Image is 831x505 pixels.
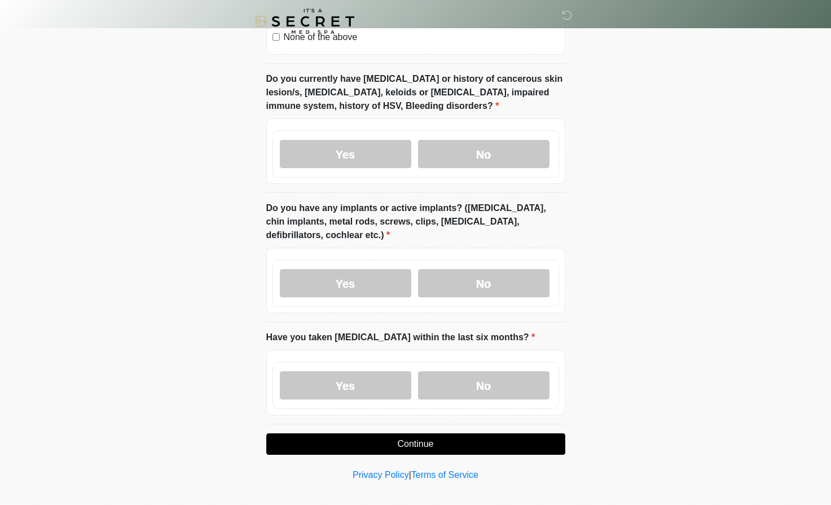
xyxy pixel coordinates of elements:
[266,331,535,344] label: Have you taken [MEDICAL_DATA] within the last six months?
[255,8,354,34] img: It's A Secret Med Spa Logo
[280,371,411,399] label: Yes
[409,470,411,480] a: |
[266,201,565,242] label: Do you have any implants or active implants? ([MEDICAL_DATA], chin implants, metal rods, screws, ...
[266,72,565,113] label: Do you currently have [MEDICAL_DATA] or history of cancerous skin lesion/s, [MEDICAL_DATA], keloi...
[266,433,565,455] button: Continue
[411,470,478,480] a: Terms of Service
[353,470,409,480] a: Privacy Policy
[418,269,549,297] label: No
[280,140,411,168] label: Yes
[418,140,549,168] label: No
[280,269,411,297] label: Yes
[418,371,549,399] label: No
